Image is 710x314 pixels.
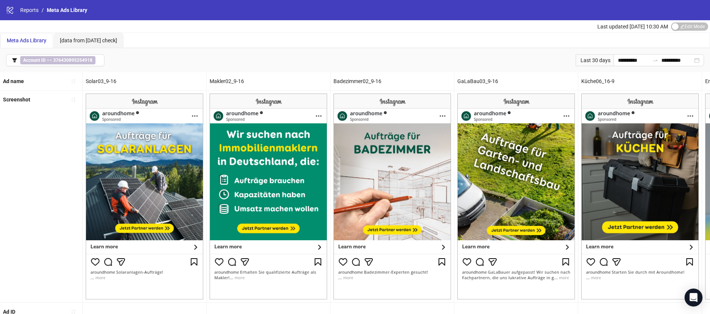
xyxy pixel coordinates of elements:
span: sort-ascending [71,97,76,102]
img: Screenshot 120230767566160261 [581,94,699,299]
li: / [42,6,44,14]
div: Solar03_9-16 [83,72,206,90]
img: Screenshot 120229266566850261 [333,94,451,299]
span: sort-ascending [71,79,76,84]
b: Ad name [3,78,24,84]
b: 376430895254918 [53,58,92,63]
div: GaLaBau03_9-16 [454,72,578,90]
span: to [652,57,658,63]
a: Reports [19,6,40,14]
span: filter [12,58,17,63]
span: Meta Ads Library [47,7,87,13]
div: Open Intercom Messenger [685,289,703,307]
span: Meta Ads Library [7,37,46,43]
b: Screenshot [3,97,30,103]
span: Last updated [DATE] 10:30 AM [597,24,668,30]
div: Last 30 days [576,54,613,66]
img: Screenshot 120230767900340261 [86,94,203,299]
div: Badezimmer02_9-16 [330,72,454,90]
b: Account ID [23,58,46,63]
span: == [20,56,95,64]
button: Account ID == 376430895254918 [6,54,104,66]
span: swap-right [652,57,658,63]
div: Makler02_9-16 [207,72,330,90]
div: Küche06_16-9 [578,72,702,90]
img: Screenshot 120221297038850261 [457,94,575,299]
img: Screenshot 120227979325650261 [210,94,327,299]
span: [data from [DATE] check] [60,37,117,43]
